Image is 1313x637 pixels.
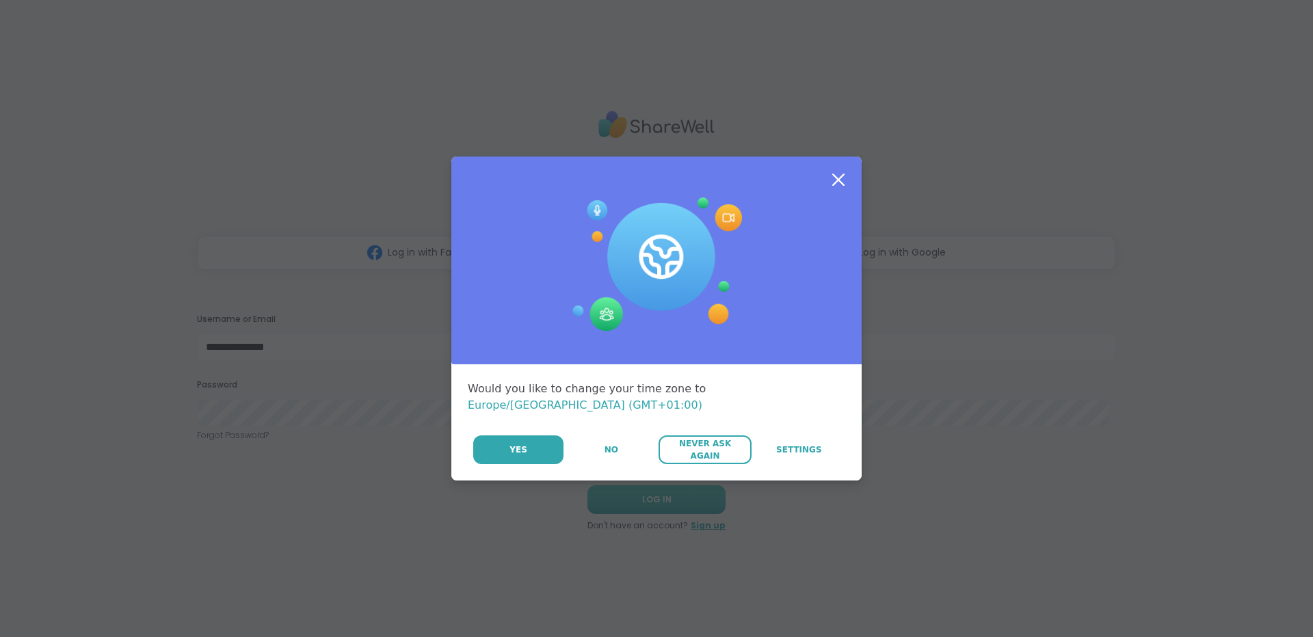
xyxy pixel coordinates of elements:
[468,398,702,411] span: Europe/[GEOGRAPHIC_DATA] (GMT+01:00)
[565,435,657,464] button: No
[473,435,563,464] button: Yes
[509,444,527,456] span: Yes
[571,198,742,331] img: Session Experience
[468,381,845,414] div: Would you like to change your time zone to
[659,435,751,464] button: Never Ask Again
[776,444,822,456] span: Settings
[605,444,618,456] span: No
[665,437,744,462] span: Never Ask Again
[753,435,845,464] a: Settings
